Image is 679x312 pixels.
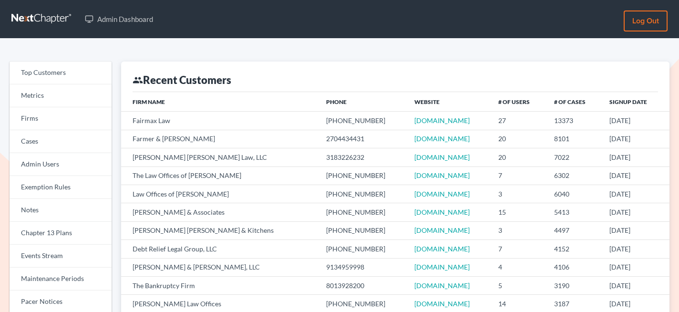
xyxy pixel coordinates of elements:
[414,153,470,161] a: [DOMAIN_NAME]
[491,203,546,221] td: 15
[121,240,319,258] td: Debt Relief Legal Group, LLC
[319,221,407,239] td: [PHONE_NUMBER]
[407,92,491,111] th: Website
[133,73,231,87] div: Recent Customers
[491,130,546,148] td: 20
[491,148,546,166] td: 20
[491,221,546,239] td: 3
[10,107,112,130] a: Firms
[80,10,158,28] a: Admin Dashboard
[121,276,319,294] td: The Bankruptcy Firm
[319,130,407,148] td: 2704434431
[121,112,319,130] td: Fairmax Law
[121,185,319,203] td: Law Offices of [PERSON_NAME]
[121,221,319,239] td: [PERSON_NAME] [PERSON_NAME] & Kitchens
[602,240,669,258] td: [DATE]
[546,148,602,166] td: 7022
[546,203,602,221] td: 5413
[414,171,470,179] a: [DOMAIN_NAME]
[319,203,407,221] td: [PHONE_NUMBER]
[602,258,669,276] td: [DATE]
[414,190,470,198] a: [DOMAIN_NAME]
[624,10,668,31] a: Log out
[10,199,112,222] a: Notes
[121,130,319,148] td: Farmer & [PERSON_NAME]
[10,245,112,268] a: Events Stream
[546,112,602,130] td: 13373
[319,112,407,130] td: [PHONE_NUMBER]
[602,276,669,294] td: [DATE]
[602,130,669,148] td: [DATE]
[602,203,669,221] td: [DATE]
[414,263,470,271] a: [DOMAIN_NAME]
[546,221,602,239] td: 4497
[10,222,112,245] a: Chapter 13 Plans
[546,185,602,203] td: 6040
[491,92,546,111] th: # of Users
[546,276,602,294] td: 3190
[133,75,143,85] i: group
[602,166,669,185] td: [DATE]
[319,166,407,185] td: [PHONE_NUMBER]
[10,84,112,107] a: Metrics
[121,92,319,111] th: Firm Name
[121,203,319,221] td: [PERSON_NAME] & Associates
[319,148,407,166] td: 3183226232
[491,166,546,185] td: 7
[414,281,470,290] a: [DOMAIN_NAME]
[602,148,669,166] td: [DATE]
[414,300,470,308] a: [DOMAIN_NAME]
[10,268,112,291] a: Maintenance Periods
[414,135,470,143] a: [DOMAIN_NAME]
[602,92,669,111] th: Signup Date
[546,258,602,276] td: 4106
[10,176,112,199] a: Exemption Rules
[319,276,407,294] td: 8013928200
[319,185,407,203] td: [PHONE_NUMBER]
[319,92,407,111] th: Phone
[414,226,470,234] a: [DOMAIN_NAME]
[546,130,602,148] td: 8101
[319,258,407,276] td: 9134959998
[414,245,470,253] a: [DOMAIN_NAME]
[602,112,669,130] td: [DATE]
[491,258,546,276] td: 4
[10,153,112,176] a: Admin Users
[546,240,602,258] td: 4152
[546,166,602,185] td: 6302
[121,166,319,185] td: The Law Offices of [PERSON_NAME]
[121,148,319,166] td: [PERSON_NAME] [PERSON_NAME] Law, LLC
[414,116,470,125] a: [DOMAIN_NAME]
[491,185,546,203] td: 3
[121,258,319,276] td: [PERSON_NAME] & [PERSON_NAME], LLC
[319,240,407,258] td: [PHONE_NUMBER]
[546,92,602,111] th: # of Cases
[602,185,669,203] td: [DATE]
[10,130,112,153] a: Cases
[491,112,546,130] td: 27
[10,62,112,84] a: Top Customers
[602,221,669,239] td: [DATE]
[414,208,470,216] a: [DOMAIN_NAME]
[491,276,546,294] td: 5
[491,240,546,258] td: 7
